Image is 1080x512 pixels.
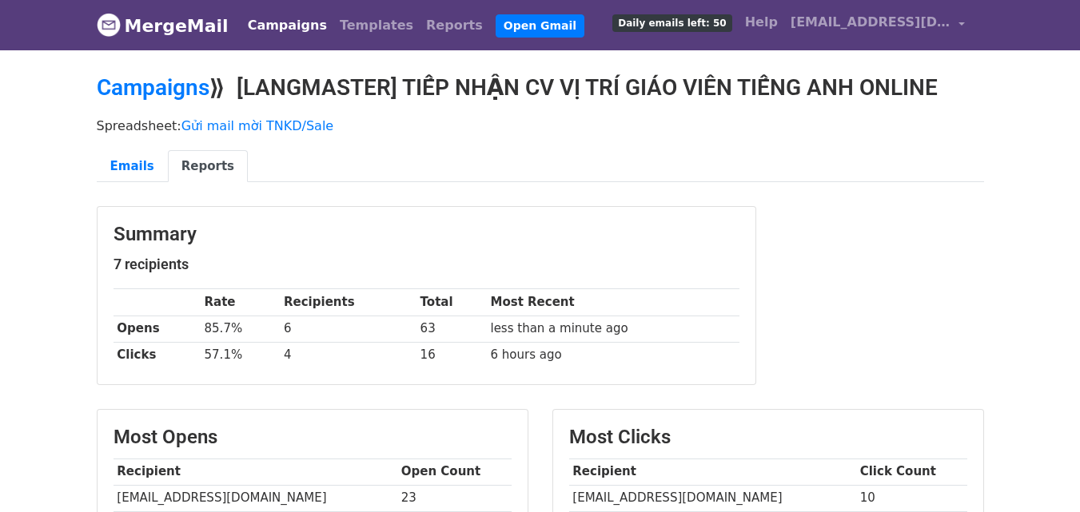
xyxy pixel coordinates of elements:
th: Recipient [569,458,856,485]
th: Click Count [856,458,967,485]
a: Templates [333,10,420,42]
th: Most Recent [487,289,739,316]
a: [EMAIL_ADDRESS][DOMAIN_NAME] [784,6,971,44]
td: 4 [280,342,416,368]
h2: ⟫ [LANGMASTER] TIẾP NHẬN CV VỊ TRÍ GIÁO VIÊN TIẾNG ANH ONLINE [97,74,984,101]
td: [EMAIL_ADDRESS][DOMAIN_NAME] [569,485,856,511]
span: Daily emails left: 50 [612,14,731,32]
a: Open Gmail [496,14,584,38]
th: Recipient [114,458,397,485]
a: Reports [168,150,248,183]
a: Gửi mail mời TNKD/Sale [181,118,334,133]
h3: Summary [114,223,739,246]
td: 23 [397,485,512,511]
h3: Most Opens [114,426,512,449]
td: [EMAIL_ADDRESS][DOMAIN_NAME] [114,485,397,511]
td: 57.1% [201,342,280,368]
th: Clicks [114,342,201,368]
h5: 7 recipients [114,256,739,273]
img: MergeMail logo [97,13,121,37]
a: Reports [420,10,489,42]
td: less than a minute ago [487,316,739,342]
th: Total [416,289,487,316]
td: 6 [280,316,416,342]
p: Spreadsheet: [97,117,984,134]
a: Emails [97,150,168,183]
span: [EMAIL_ADDRESS][DOMAIN_NAME] [791,13,950,32]
td: 10 [856,485,967,511]
td: 85.7% [201,316,280,342]
a: Campaigns [97,74,209,101]
a: Help [739,6,784,38]
td: 16 [416,342,487,368]
h3: Most Clicks [569,426,967,449]
td: 6 hours ago [487,342,739,368]
th: Recipients [280,289,416,316]
th: Opens [114,316,201,342]
td: 63 [416,316,487,342]
th: Rate [201,289,280,316]
a: Daily emails left: 50 [606,6,738,38]
a: MergeMail [97,9,229,42]
iframe: Chat Widget [1000,435,1080,512]
a: Campaigns [241,10,333,42]
th: Open Count [397,458,512,485]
